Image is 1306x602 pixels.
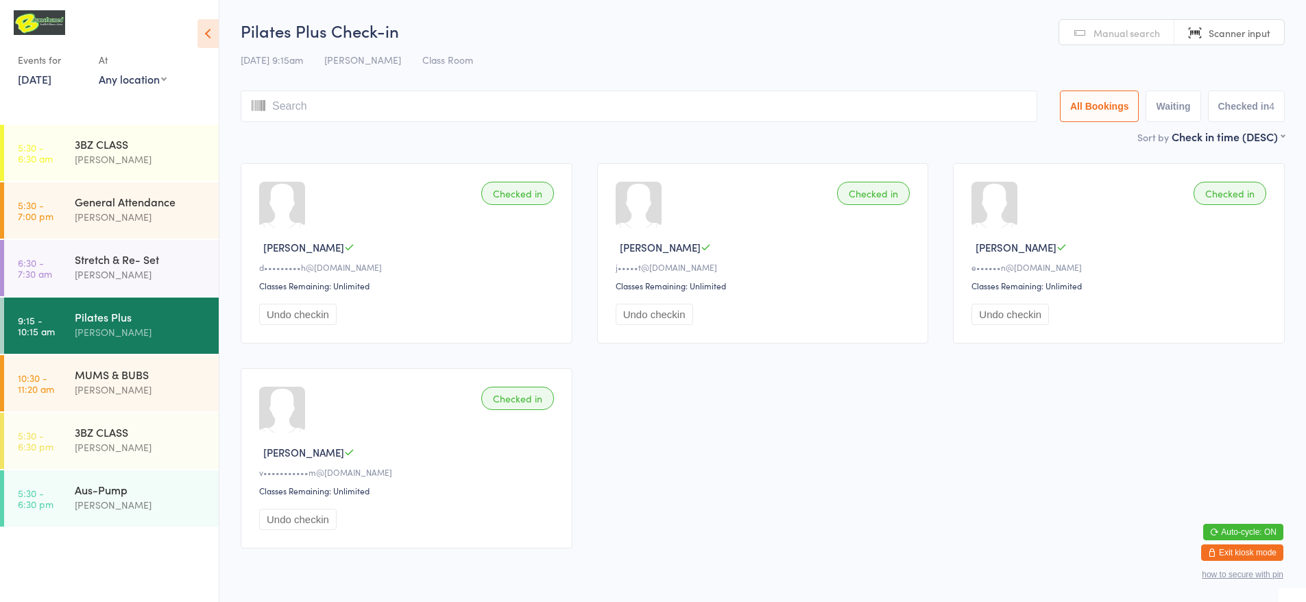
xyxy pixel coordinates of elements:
[1172,129,1285,144] div: Check in time (DESC)
[18,71,51,86] a: [DATE]
[616,280,915,291] div: Classes Remaining: Unlimited
[4,125,219,181] a: 5:30 -6:30 am3BZ CLASS[PERSON_NAME]
[1208,91,1285,122] button: Checked in4
[259,509,337,530] button: Undo checkin
[4,355,219,411] a: 10:30 -11:20 amMUMS & BUBS[PERSON_NAME]
[971,261,1270,273] div: e••••••n@[DOMAIN_NAME]
[99,49,167,71] div: At
[616,261,915,273] div: j•••••t@[DOMAIN_NAME]
[263,445,344,459] span: [PERSON_NAME]
[1209,26,1270,40] span: Scanner input
[18,430,53,452] time: 5:30 - 6:30 pm
[99,71,167,86] div: Any location
[75,309,207,324] div: Pilates Plus
[18,315,55,337] time: 9:15 - 10:15 am
[1203,524,1283,540] button: Auto-cycle: ON
[837,182,910,205] div: Checked in
[75,424,207,440] div: 3BZ CLASS
[18,372,54,394] time: 10:30 - 11:20 am
[1137,130,1169,144] label: Sort by
[18,257,52,279] time: 6:30 - 7:30 am
[4,413,219,469] a: 5:30 -6:30 pm3BZ CLASS[PERSON_NAME]
[259,280,558,291] div: Classes Remaining: Unlimited
[75,136,207,152] div: 3BZ CLASS
[1269,101,1274,112] div: 4
[971,280,1270,291] div: Classes Remaining: Unlimited
[75,252,207,267] div: Stretch & Re- Set
[75,194,207,209] div: General Attendance
[259,466,558,478] div: v•••••••••••m@[DOMAIN_NAME]
[259,261,558,273] div: d•••••••••h@[DOMAIN_NAME]
[1060,91,1139,122] button: All Bookings
[1201,544,1283,561] button: Exit kiosk mode
[75,440,207,455] div: [PERSON_NAME]
[481,182,554,205] div: Checked in
[75,497,207,513] div: [PERSON_NAME]
[18,142,53,164] time: 5:30 - 6:30 am
[241,91,1037,122] input: Search
[971,304,1049,325] button: Undo checkin
[75,209,207,225] div: [PERSON_NAME]
[14,10,65,35] img: B Transformed Gym
[1202,570,1283,579] button: how to secure with pin
[481,387,554,410] div: Checked in
[75,382,207,398] div: [PERSON_NAME]
[259,304,337,325] button: Undo checkin
[4,182,219,239] a: 5:30 -7:00 pmGeneral Attendance[PERSON_NAME]
[241,19,1285,42] h2: Pilates Plus Check-in
[1093,26,1160,40] span: Manual search
[616,304,693,325] button: Undo checkin
[75,367,207,382] div: MUMS & BUBS
[241,53,303,67] span: [DATE] 9:15am
[620,240,701,254] span: [PERSON_NAME]
[75,267,207,282] div: [PERSON_NAME]
[18,487,53,509] time: 5:30 - 6:30 pm
[259,485,558,496] div: Classes Remaining: Unlimited
[263,240,344,254] span: [PERSON_NAME]
[422,53,473,67] span: Class Room
[4,240,219,296] a: 6:30 -7:30 amStretch & Re- Set[PERSON_NAME]
[976,240,1056,254] span: [PERSON_NAME]
[18,49,85,71] div: Events for
[4,470,219,527] a: 5:30 -6:30 pmAus-Pump[PERSON_NAME]
[75,482,207,497] div: Aus-Pump
[75,324,207,340] div: [PERSON_NAME]
[1146,91,1200,122] button: Waiting
[75,152,207,167] div: [PERSON_NAME]
[1194,182,1266,205] div: Checked in
[324,53,401,67] span: [PERSON_NAME]
[18,200,53,221] time: 5:30 - 7:00 pm
[4,298,219,354] a: 9:15 -10:15 amPilates Plus[PERSON_NAME]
